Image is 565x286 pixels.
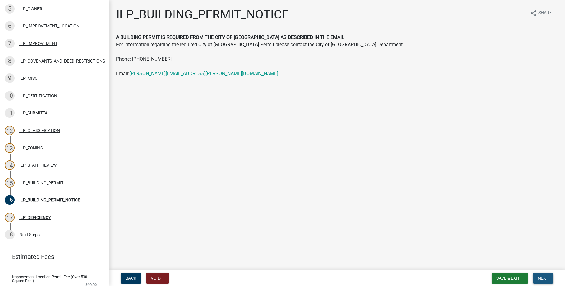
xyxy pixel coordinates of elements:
[496,276,520,281] span: Save & Exit
[12,275,87,283] span: Improvement Location Permit Fee (Over 500 Square Feet)
[19,146,43,150] div: ILP_ZONING
[19,163,57,167] div: ILP_STAFF_REVIEW
[5,39,15,48] div: 7
[5,56,15,66] div: 8
[116,34,558,77] p: For information regarding the required City of [GEOGRAPHIC_DATA] Permit please contact the City o...
[5,21,15,31] div: 6
[151,276,161,281] span: Void
[19,59,105,63] div: ILP_COVENANTS_AND_DEED_RESTRICTIONS
[5,178,15,188] div: 15
[19,7,42,11] div: ILP_OWNER
[5,160,15,170] div: 14
[5,4,15,14] div: 5
[5,195,15,205] div: 16
[525,7,557,19] button: shareShare
[116,34,344,40] strong: A BUILDING PERMIT IS REQUIRED FROM THE CITY OF [GEOGRAPHIC_DATA] AS DESCRIBED IN THE EMAIL
[19,111,50,115] div: ILP_SUBMITTAL
[5,251,99,263] a: Estimated Fees
[19,94,57,98] div: ILP_CERTIFICATION
[19,41,57,46] div: ILP_IMPROVEMENT
[19,215,51,220] div: ILP_DEFICIENCY
[492,273,528,284] button: Save & Exit
[121,273,141,284] button: Back
[129,71,278,76] a: [PERSON_NAME][EMAIL_ADDRESS][PERSON_NAME][DOMAIN_NAME]
[5,91,15,101] div: 10
[533,273,553,284] button: Next
[116,7,289,22] h1: ILP_BUILDING_PERMIT_NOTICE
[5,213,15,222] div: 17
[19,76,37,80] div: ILP_MISC
[5,73,15,83] div: 9
[5,108,15,118] div: 11
[19,24,80,28] div: ILP_IMPROVEMENT_LOCATION
[19,198,80,202] div: ILP_BUILDING_PERMIT_NOTICE
[5,126,15,135] div: 12
[5,230,15,239] div: 18
[538,276,548,281] span: Next
[530,10,537,17] i: share
[5,143,15,153] div: 13
[125,276,136,281] span: Back
[146,273,169,284] button: Void
[538,10,552,17] span: Share
[19,181,63,185] div: ILP_BUILDING_PERMIT
[19,128,60,133] div: ILP_CLASSIFICATION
